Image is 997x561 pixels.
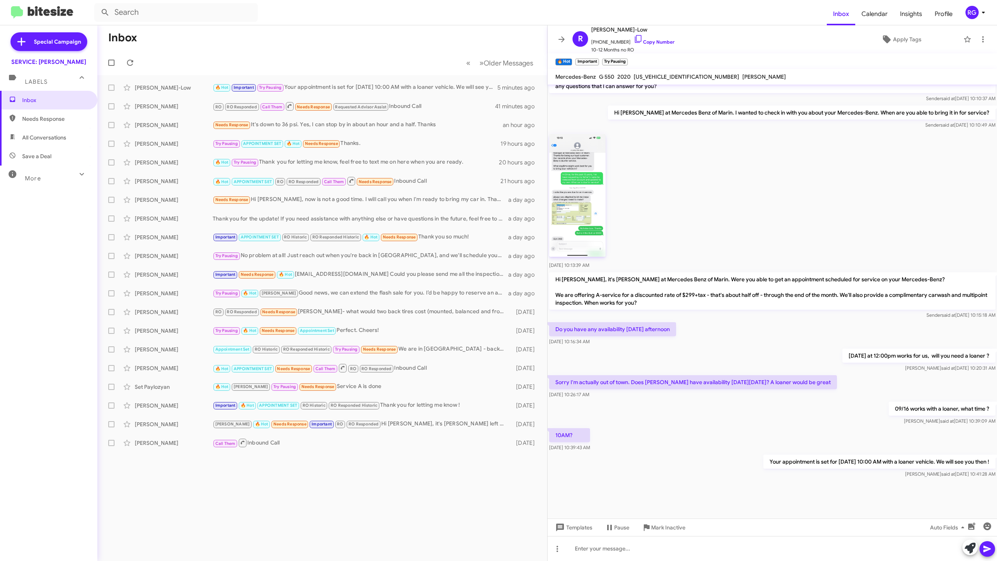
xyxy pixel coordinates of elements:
div: Thank you for letting me know ! [213,401,507,410]
div: Inbound Call [213,438,507,448]
div: [PERSON_NAME] [135,159,213,166]
span: Call Them [262,104,282,109]
span: RO Responded [227,104,257,109]
span: 🔥 Hot [241,403,254,408]
span: RO Historic [303,403,326,408]
div: [PERSON_NAME] [135,346,213,353]
div: [PERSON_NAME] [135,271,213,279]
span: 🔥 Hot [215,366,229,371]
span: « [466,58,470,68]
span: 2020 [617,73,631,80]
span: Try Pausing [273,384,296,389]
span: Important [312,422,332,427]
p: [DATE] at 12:00pm works for us, will you need a loaner ? [842,349,995,363]
span: APPOINTMENT SET [243,141,281,146]
span: [DATE] 10:13:39 AM [549,262,589,268]
button: Mark Inactive [636,520,692,535]
span: 🔥 Hot [215,85,229,90]
button: Templates [548,520,599,535]
span: said at [941,122,954,128]
div: Thank you for the update! If you need assistance with anything else or have questions in the futu... [213,215,507,222]
span: [PERSON_NAME] [742,73,786,80]
span: Needs Response [22,115,88,123]
span: Try Pausing [215,328,238,333]
div: Inbound Call [213,176,500,186]
span: [PERSON_NAME]-Low [591,25,675,34]
span: Save a Deal [22,152,51,160]
span: Try Pausing [335,347,358,352]
span: RO Historic [284,235,307,240]
div: Thank you so much! [213,233,507,242]
span: APPOINTMENT SET [234,179,272,184]
span: 🔥 Hot [243,328,256,333]
span: More [25,175,41,182]
a: Profile [928,3,959,25]
span: Older Messages [484,59,533,67]
div: [DATE] [507,420,541,428]
span: 10-12 Months no RO [591,46,675,54]
span: All Conversations [22,134,66,141]
span: [PERSON_NAME] [DATE] 10:41:28 AM [905,471,995,477]
div: Inbound Call [213,101,495,111]
span: RO Responded [361,366,391,371]
div: SERVICE: [PERSON_NAME] [11,58,86,66]
div: [PERSON_NAME] [135,289,213,297]
nav: Page navigation example [462,55,538,71]
div: [PERSON_NAME] [135,177,213,185]
span: said at [941,471,955,477]
div: an hour ago [503,121,541,129]
button: Previous [462,55,475,71]
span: said at [941,365,955,371]
p: Do you have any availability [DATE] afternoon [549,322,676,336]
span: 🔥 Hot [215,384,229,389]
small: Try Pausing [602,58,628,65]
div: a day ago [507,233,541,241]
p: Sorry I'm actually out of town. Does [PERSON_NAME] have availability [DATE][DATE]? A loaner would... [549,375,837,389]
span: RO Responded [349,422,379,427]
a: Insights [894,3,928,25]
span: [PHONE_NUMBER] [591,34,675,46]
small: Important [575,58,599,65]
span: 🔥 Hot [287,141,300,146]
div: Set Paylozyan [135,383,213,391]
span: [PERSON_NAME] [DATE] 10:20:31 AM [905,365,995,371]
span: Sender [DATE] 10:10:49 AM [925,122,995,128]
span: RO [215,309,222,314]
button: Apply Tags [842,32,960,46]
span: [US_VEHICLE_IDENTIFICATION_NUMBER] [634,73,739,80]
div: [DATE] [507,402,541,409]
a: Copy Number [634,39,675,45]
span: 🔥 Hot [243,291,256,296]
span: R [578,33,583,45]
span: [PERSON_NAME] [262,291,296,296]
div: [DATE] [507,383,541,391]
div: [DATE] [507,327,541,335]
span: Needs Response [241,272,274,277]
span: Needs Response [301,384,335,389]
span: Inbox [22,96,88,104]
div: [PERSON_NAME] [135,233,213,241]
div: [PERSON_NAME]- what would two back tires cost (mounted, balanced and front alignment performed) g... [213,307,507,316]
h1: Inbox [108,32,137,44]
span: Needs Response [262,328,295,333]
div: [PERSON_NAME] [135,196,213,204]
div: RG [965,6,979,19]
span: said at [942,312,955,318]
span: 🔥 Hot [279,272,292,277]
span: Apply Tags [893,32,921,46]
div: 5 minutes ago [497,84,541,92]
button: Next [475,55,538,71]
span: Needs Response [363,347,396,352]
div: a day ago [507,215,541,222]
div: [PERSON_NAME] [135,402,213,409]
div: No problem at all! Just reach out when you're back in [GEOGRAPHIC_DATA], and we'll schedule your ... [213,251,507,260]
span: [DATE] 10:39:43 AM [549,445,590,450]
div: [DATE] [507,346,541,353]
span: [DATE] 10:16:34 AM [549,339,590,344]
span: Requested Advisor Assist [335,104,386,109]
span: Needs Response [297,104,330,109]
div: [DATE] [507,439,541,447]
span: Appointment Set [215,347,250,352]
a: Inbox [827,3,855,25]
